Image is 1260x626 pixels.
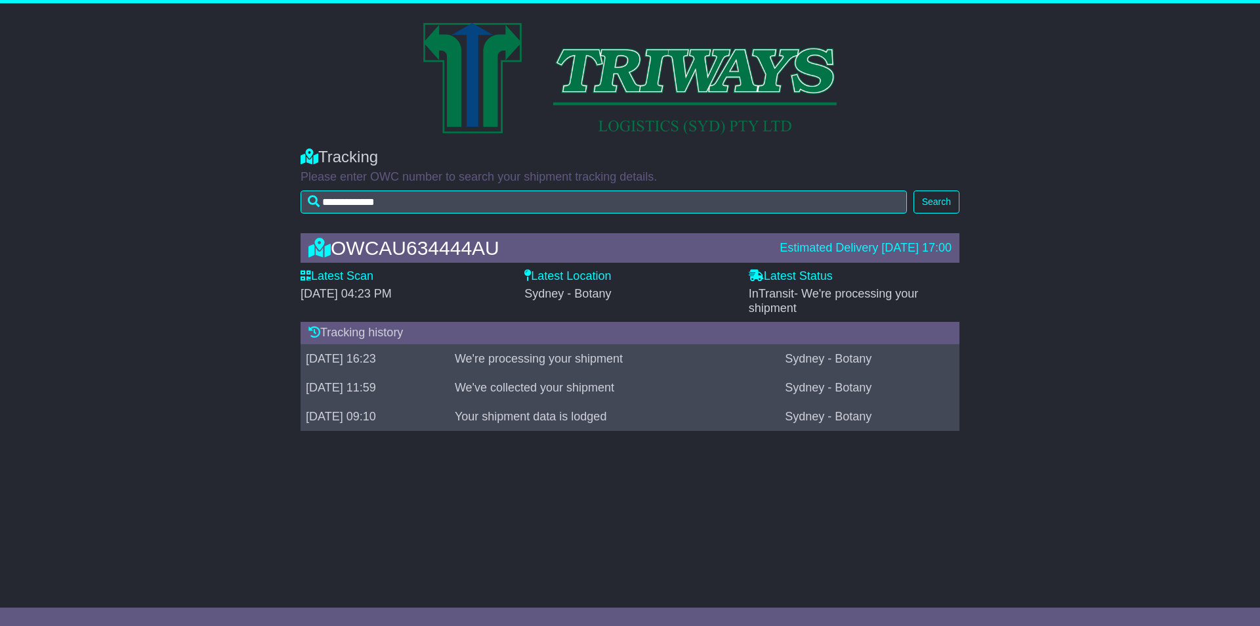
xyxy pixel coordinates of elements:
td: [DATE] 16:23 [301,344,450,373]
div: OWCAU634444AU [302,237,773,259]
label: Latest Status [749,269,833,284]
span: - We're processing your shipment [749,287,919,315]
span: [DATE] 04:23 PM [301,287,392,300]
td: Sydney - Botany [780,344,959,373]
td: [DATE] 09:10 [301,402,450,431]
img: GetCustomerLogo [423,23,837,135]
td: Sydney - Botany [780,402,959,431]
label: Latest Scan [301,269,373,284]
span: Sydney - Botany [524,287,611,300]
td: [DATE] 11:59 [301,373,450,402]
p: Please enter OWC number to search your shipment tracking details. [301,170,959,185]
button: Search [913,190,959,213]
div: Tracking history [301,322,959,344]
td: We're processing your shipment [450,344,780,373]
div: Tracking [301,148,959,167]
td: Sydney - Botany [780,373,959,402]
td: Your shipment data is lodged [450,402,780,431]
td: We've collected your shipment [450,373,780,402]
label: Latest Location [524,269,611,284]
div: Estimated Delivery [DATE] 17:00 [780,241,952,256]
span: InTransit [749,287,919,315]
